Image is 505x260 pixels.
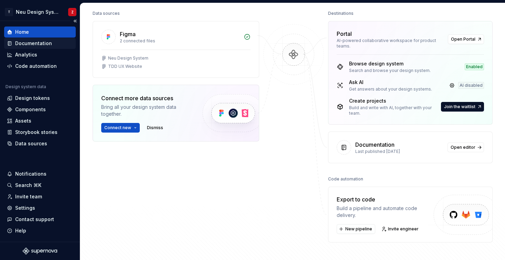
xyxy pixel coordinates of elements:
svg: Supernova Logo [23,248,57,254]
div: Search and browse your design system. [349,68,431,73]
div: Design system data [6,84,46,90]
div: Contact support [15,216,54,223]
div: Data sources [15,140,47,147]
div: Browse design system [349,60,431,67]
span: Connect new [104,125,131,131]
button: Contact support [4,214,76,225]
div: Settings [15,205,35,211]
a: Figma2 connected filesNeu Design SystemTDD UX Website [93,21,259,78]
div: Assets [15,117,31,124]
button: Search ⌘K [4,180,76,191]
button: New pipeline [337,224,375,234]
div: Bring all your design system data together. [101,104,191,117]
a: Settings [4,202,76,214]
div: Figma [120,30,136,38]
a: Design tokens [4,93,76,104]
a: Assets [4,115,76,126]
div: Connect more data sources [101,94,191,102]
span: New pipeline [345,226,372,232]
a: Invite engineer [379,224,422,234]
div: T [5,8,13,16]
a: Invite team [4,191,76,202]
div: Destinations [328,9,354,18]
div: Design tokens [15,95,50,102]
div: Neu Design System [16,9,60,15]
div: Last published [DATE] [355,149,443,154]
span: Open Portal [451,37,475,42]
div: Help [15,227,26,234]
div: Portal [337,30,352,38]
div: Data sources [93,9,120,18]
span: Open editor [451,145,475,150]
a: Open editor [448,143,484,152]
div: Build and write with AI, together with your team. [349,105,440,116]
div: Z [71,9,74,15]
button: Connect new [101,123,140,133]
div: Invite team [15,193,42,200]
button: TNeu Design SystemZ [1,4,78,19]
div: Build a pipeline and automate code delivery. [337,205,434,219]
div: Components [15,106,46,113]
a: Code automation [4,61,76,72]
span: Join the waitlist [444,104,475,110]
button: Dismiss [144,123,166,133]
button: Join the waitlist [441,102,484,112]
div: Storybook stories [15,129,57,136]
div: Search ⌘K [15,182,41,189]
a: Components [4,104,76,115]
a: Home [4,27,76,38]
div: Analytics [15,51,37,58]
a: Analytics [4,49,76,60]
a: Open Portal [448,34,484,44]
div: Documentation [355,141,394,149]
div: Documentation [15,40,52,47]
div: 2 connected files [120,38,240,44]
div: Code automation [328,174,363,184]
a: Documentation [4,38,76,49]
a: Storybook stories [4,127,76,138]
div: Create projects [349,97,440,104]
div: Ask AI [349,79,432,86]
div: Home [15,29,29,35]
button: Notifications [4,168,76,179]
div: Enabled [465,63,484,70]
a: Data sources [4,138,76,149]
div: Get answers about your design systems. [349,86,432,92]
div: Export to code [337,195,434,204]
div: TDD UX Website [108,64,142,69]
button: Collapse sidebar [70,16,80,26]
div: AI disabled [458,82,484,89]
div: Code automation [15,63,57,70]
span: Dismiss [147,125,163,131]
div: Neu Design System [108,55,148,61]
div: Notifications [15,170,46,177]
div: AI-powered collaborative workspace for product teams. [337,38,444,49]
button: Help [4,225,76,236]
span: Invite engineer [388,226,419,232]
